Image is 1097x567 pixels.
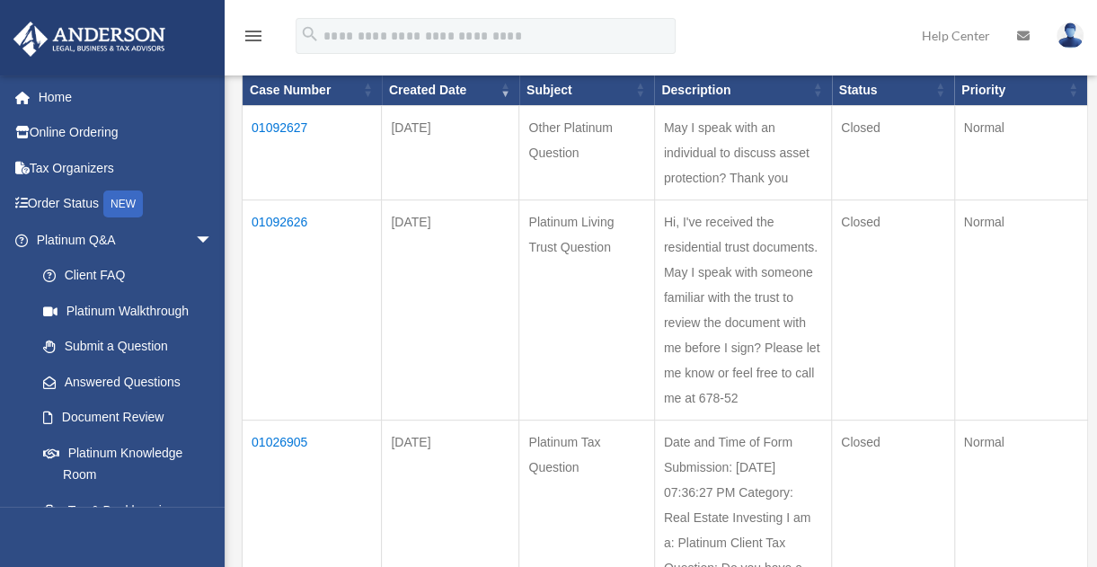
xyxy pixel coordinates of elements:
a: Client FAQ [25,258,231,294]
td: [DATE] [382,105,519,199]
td: Normal [954,199,1087,420]
td: Other Platinum Question [519,105,654,199]
span: arrow_drop_down [195,222,231,259]
th: Description: activate to sort column ascending [654,75,831,105]
a: Order StatusNEW [13,186,240,223]
th: Case Number: activate to sort column ascending [243,75,382,105]
a: Submit a Question [25,329,231,365]
td: May I speak with an individual to discuss asset protection? Thank you [654,105,831,199]
a: Online Ordering [13,115,240,151]
td: Closed [832,199,954,420]
a: Platinum Q&Aarrow_drop_down [13,222,231,258]
th: Subject: activate to sort column ascending [519,75,654,105]
div: NEW [103,190,143,217]
i: search [300,24,320,44]
th: Created Date: activate to sort column ascending [382,75,519,105]
td: Hi, I've received the residential trust documents. May I speak with someone familiar with the tru... [654,199,831,420]
td: Closed [832,105,954,199]
td: Platinum Living Trust Question [519,199,654,420]
a: Platinum Knowledge Room [25,435,231,492]
i: menu [243,25,264,47]
th: Priority: activate to sort column ascending [954,75,1087,105]
td: Normal [954,105,1087,199]
a: Tax Organizers [13,150,240,186]
td: 01092626 [243,199,382,420]
th: Status: activate to sort column ascending [832,75,954,105]
a: Tax & Bookkeeping Packages [25,492,231,550]
a: Home [13,79,240,115]
a: menu [243,31,264,47]
img: Anderson Advisors Platinum Portal [8,22,171,57]
a: Document Review [25,400,231,436]
a: Answered Questions [25,364,222,400]
td: [DATE] [382,199,519,420]
img: User Pic [1057,22,1084,49]
td: 01092627 [243,105,382,199]
a: Platinum Walkthrough [25,293,231,329]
